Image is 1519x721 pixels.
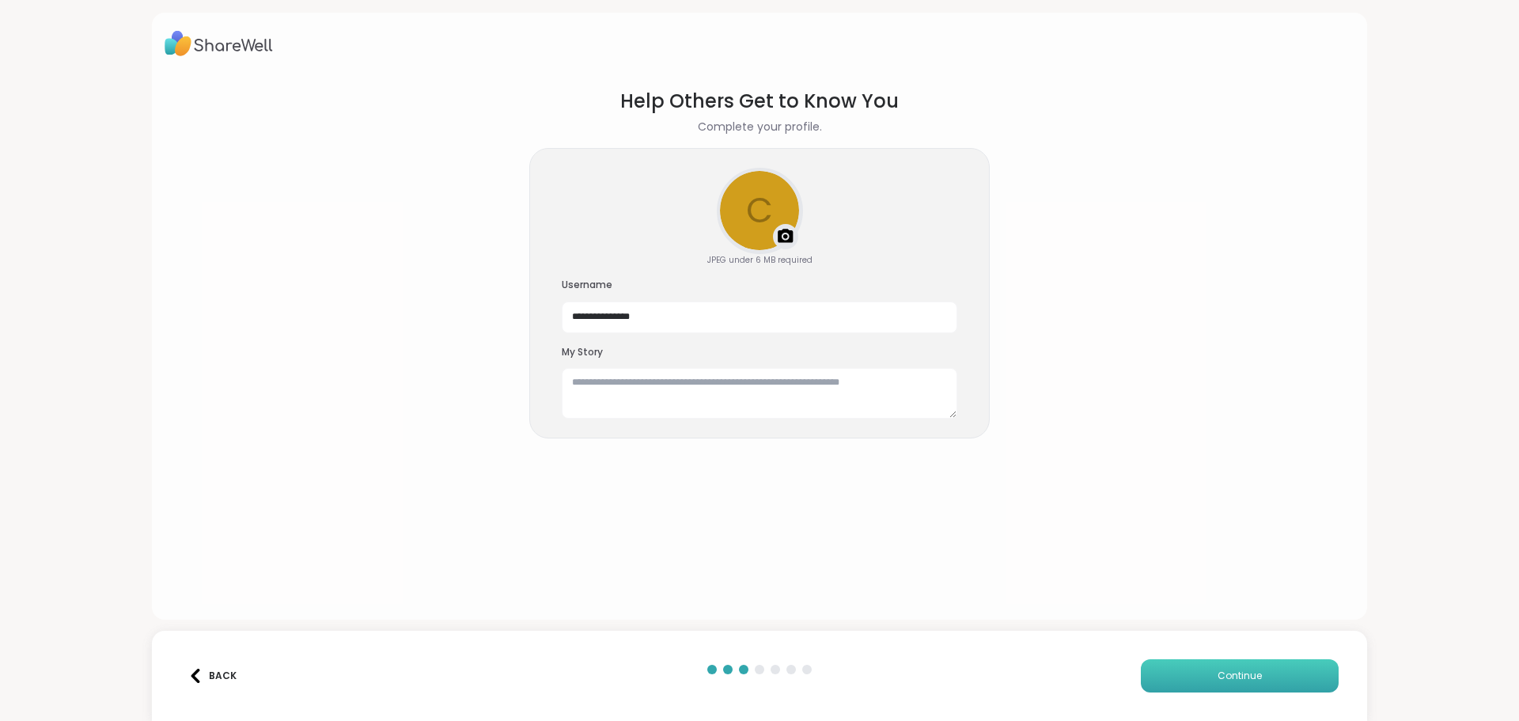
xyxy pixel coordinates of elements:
div: Back [188,669,237,683]
h3: Username [562,279,957,292]
span: Continue [1218,669,1262,683]
img: ShareWell Logo [165,25,273,62]
div: JPEG under 6 MB required [707,254,813,266]
button: Back [180,659,244,693]
h1: Help Others Get to Know You [620,87,899,116]
h3: My Story [562,346,957,359]
h2: Complete your profile. [698,119,822,135]
button: Continue [1141,659,1339,693]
